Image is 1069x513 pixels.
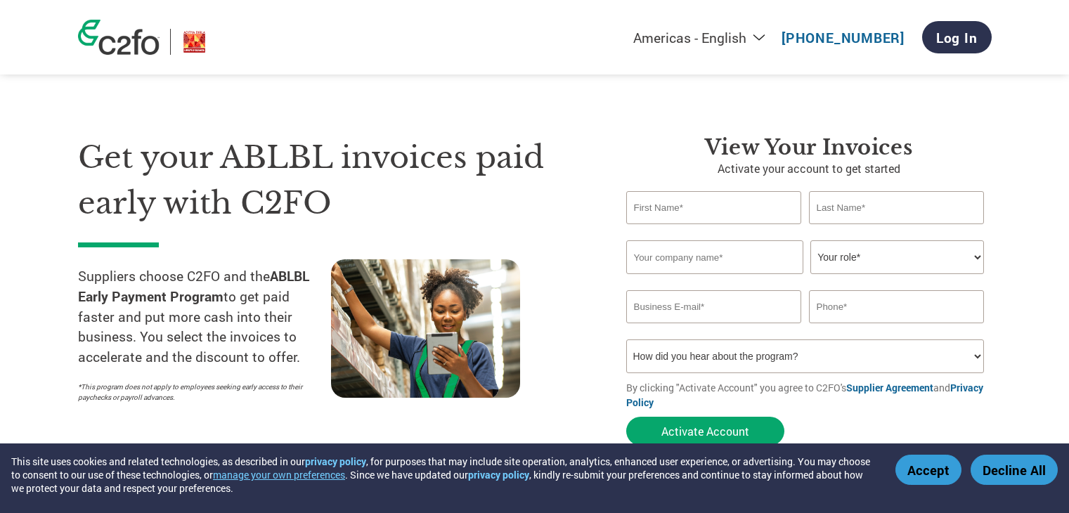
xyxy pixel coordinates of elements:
button: manage your own preferences [213,468,345,481]
img: c2fo logo [78,20,160,55]
select: Title/Role [810,240,984,274]
p: By clicking "Activate Account" you agree to C2FO's and [626,380,992,410]
p: *This program does not apply to employees seeking early access to their paychecks or payroll adva... [78,382,317,403]
a: Privacy Policy [626,381,983,409]
img: ABLBL [181,29,208,55]
div: Inavlid Email Address [626,325,802,334]
a: privacy policy [468,468,529,481]
a: [PHONE_NUMBER] [782,29,905,46]
a: privacy policy [305,455,366,468]
h3: View Your Invoices [626,135,992,160]
h1: Get your ABLBL invoices paid early with C2FO [78,135,584,226]
input: Phone* [809,290,985,323]
button: Accept [895,455,961,485]
input: First Name* [626,191,802,224]
button: Activate Account [626,417,784,446]
div: Invalid last name or last name is too long [809,226,985,235]
a: Supplier Agreement [846,381,933,394]
div: Inavlid Phone Number [809,325,985,334]
a: Log In [922,21,992,53]
div: This site uses cookies and related technologies, as described in our , for purposes that may incl... [11,455,875,495]
div: Invalid first name or first name is too long [626,226,802,235]
img: supply chain worker [331,259,520,398]
p: Suppliers choose C2FO and the to get paid faster and put more cash into their business. You selec... [78,266,331,368]
strong: ABLBL Early Payment Program [78,267,309,305]
button: Decline All [971,455,1058,485]
div: Invalid company name or company name is too long [626,275,985,285]
input: Last Name* [809,191,985,224]
input: Invalid Email format [626,290,802,323]
input: Your company name* [626,240,803,274]
p: Activate your account to get started [626,160,992,177]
